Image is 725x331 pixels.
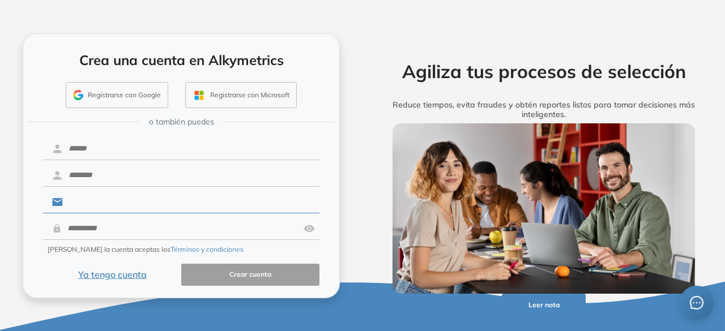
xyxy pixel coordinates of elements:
img: asd [304,218,315,239]
img: OUTLOOK_ICON [193,89,206,102]
img: img-more-info [393,123,696,294]
button: Crear cuenta [181,264,319,286]
button: Leer nota [502,294,586,316]
button: Ya tengo cuenta [43,264,181,286]
button: Registrarse con Google [66,82,168,108]
h5: Reduce tiempos, evita fraudes y obtén reportes listos para tomar decisiones más inteligentes. [376,100,712,119]
h4: Crea una cuenta en Alkymetrics [38,52,325,68]
span: o también puedes [149,116,214,128]
span: [PERSON_NAME] la cuenta aceptas los [48,244,244,255]
span: message [690,296,704,310]
button: Registrarse con Microsoft [185,82,297,108]
img: GMAIL_ICON [73,90,83,100]
h2: Agiliza tus procesos de selección [376,61,712,82]
button: Términos y condiciones [170,244,244,255]
h5: Medimos habilidades, entrenamos equipos [28,25,335,35]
